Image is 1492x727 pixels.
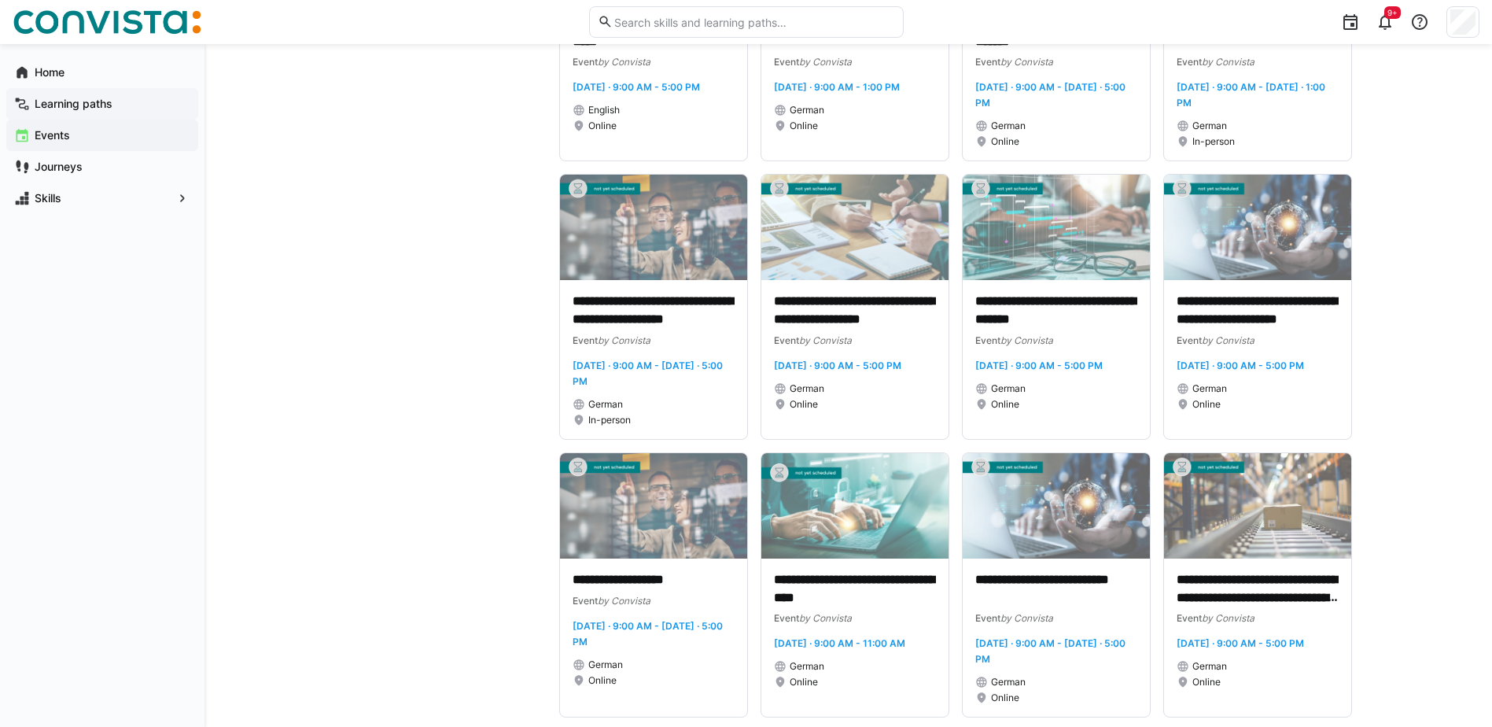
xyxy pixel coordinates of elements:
[1177,637,1304,649] span: [DATE] · 9:00 AM - 5:00 PM
[1202,334,1254,346] span: by Convista
[975,360,1103,371] span: [DATE] · 9:00 AM - 5:00 PM
[991,398,1019,411] span: Online
[1192,676,1221,688] span: Online
[588,414,631,426] span: In-person
[598,56,650,68] span: by Convista
[991,692,1019,704] span: Online
[1164,175,1351,280] img: image
[790,104,824,116] span: German
[1177,56,1202,68] span: Event
[588,398,623,411] span: German
[991,135,1019,148] span: Online
[975,56,1000,68] span: Event
[1192,120,1227,132] span: German
[774,360,901,371] span: [DATE] · 9:00 AM - 5:00 PM
[598,595,650,607] span: by Convista
[991,120,1026,132] span: German
[761,175,949,280] img: image
[613,15,894,29] input: Search skills and learning paths…
[573,56,598,68] span: Event
[1202,612,1254,624] span: by Convista
[774,334,799,346] span: Event
[1177,612,1202,624] span: Event
[573,360,723,387] span: [DATE] · 9:00 AM - [DATE] · 5:00 PM
[1202,56,1254,68] span: by Convista
[1192,660,1227,673] span: German
[560,175,747,280] img: image
[799,334,852,346] span: by Convista
[790,660,824,673] span: German
[790,676,818,688] span: Online
[1192,382,1227,395] span: German
[975,334,1000,346] span: Event
[799,56,852,68] span: by Convista
[573,334,598,346] span: Event
[588,104,620,116] span: English
[774,81,900,93] span: [DATE] · 9:00 AM - 1:00 PM
[790,120,818,132] span: Online
[1192,135,1235,148] span: In-person
[1000,56,1053,68] span: by Convista
[1192,398,1221,411] span: Online
[1177,360,1304,371] span: [DATE] · 9:00 AM - 5:00 PM
[573,595,598,607] span: Event
[1164,453,1351,559] img: image
[1000,612,1053,624] span: by Convista
[1000,334,1053,346] span: by Convista
[991,382,1026,395] span: German
[588,674,617,687] span: Online
[1177,334,1202,346] span: Event
[975,612,1000,624] span: Event
[975,637,1125,665] span: [DATE] · 9:00 AM - [DATE] · 5:00 PM
[991,676,1026,688] span: German
[790,398,818,411] span: Online
[560,453,747,559] img: image
[963,175,1150,280] img: image
[975,81,1125,109] span: [DATE] · 9:00 AM - [DATE] · 5:00 PM
[1387,8,1398,17] span: 9+
[1177,81,1325,109] span: [DATE] · 9:00 AM - [DATE] · 1:00 PM
[799,612,852,624] span: by Convista
[598,334,650,346] span: by Convista
[774,612,799,624] span: Event
[790,382,824,395] span: German
[573,620,723,648] span: [DATE] · 9:00 AM - [DATE] · 5:00 PM
[588,659,623,671] span: German
[774,56,799,68] span: Event
[774,637,905,649] span: [DATE] · 9:00 AM - 11:00 AM
[963,453,1150,559] img: image
[588,120,617,132] span: Online
[573,81,700,93] span: [DATE] · 9:00 AM - 5:00 PM
[761,453,949,559] img: image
